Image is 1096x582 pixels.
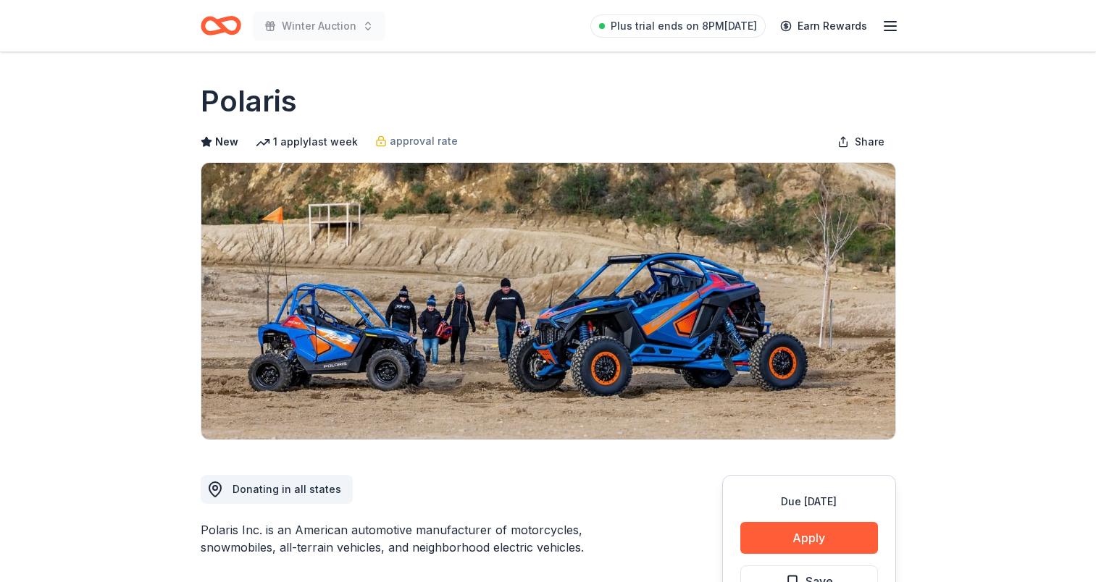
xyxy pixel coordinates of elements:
button: Apply [740,522,878,554]
a: Earn Rewards [771,13,876,39]
span: approval rate [390,132,458,150]
div: Due [DATE] [740,493,878,510]
button: Share [826,127,896,156]
img: Image for Polaris [201,163,895,439]
div: Polaris Inc. is an American automotive manufacturer of motorcycles, snowmobiles, all-terrain vehi... [201,521,653,556]
span: Winter Auction [282,17,356,35]
a: Home [201,9,241,43]
h1: Polaris [201,81,297,122]
button: Winter Auction [253,12,385,41]
span: Donating in all states [233,483,341,495]
span: New [215,133,238,151]
span: Plus trial ends on 8PM[DATE] [611,17,757,35]
a: approval rate [375,132,458,150]
div: 1 apply last week [256,133,358,151]
a: Plus trial ends on 8PM[DATE] [590,14,766,38]
span: Share [855,133,884,151]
